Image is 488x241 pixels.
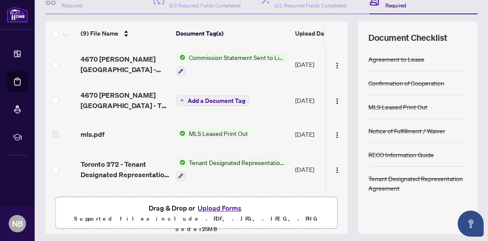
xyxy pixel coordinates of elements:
span: Required [62,2,82,9]
td: [DATE] [292,151,352,188]
span: 3/3 Required Fields Completed [169,2,241,9]
button: Logo [330,127,344,141]
img: Status Icon [176,158,185,167]
button: Status IconTenant Designated Representation Agreement [176,158,288,181]
button: Add a Document Tag [176,96,249,106]
th: Document Tag(s) [172,21,292,46]
div: Confirmation of Cooperation [368,78,444,88]
img: Logo [334,132,341,139]
span: 1/1 Required Fields Completed [274,2,346,9]
button: Logo [330,93,344,107]
td: [DATE] [292,188,352,225]
td: [DATE] [292,118,352,151]
img: Logo [334,167,341,174]
button: Status IconCommission Statement Sent to Listing Brokerage [176,53,288,76]
button: Upload Forms [195,202,244,214]
span: MLS Leased Print Out [185,129,251,138]
span: Required [385,2,406,9]
div: MLS Leased Print Out [368,102,427,112]
div: Agreement to Lease [368,54,424,64]
span: Drag & Drop orUpload FormsSupported files include .PDF, .JPG, .JPEG, .PNG under25MB [56,197,337,240]
span: plus [180,98,184,102]
span: NB [12,218,23,230]
img: Status Icon [176,53,185,62]
td: [DATE] [292,46,352,83]
span: 4670 [PERSON_NAME][GEOGRAPHIC_DATA] - CS.pdf [81,54,169,75]
span: 4670 [PERSON_NAME][GEOGRAPHIC_DATA] - TS - Agent to Review.pdf [81,90,169,111]
span: Add a Document Tag [188,98,245,104]
div: Tenant Designated Representation Agreement [368,174,467,193]
span: Upload Date [295,29,330,38]
span: Commission Statement Sent to Listing Brokerage [185,53,288,62]
img: Status Icon [176,129,185,138]
th: (9) File Name [77,21,172,46]
td: [DATE] [292,83,352,118]
div: Notice of Fulfillment / Waiver [368,126,445,135]
img: logo [7,7,28,23]
span: Drag & Drop or [149,202,244,214]
span: mls.pdf [81,129,104,139]
span: Document Checklist [368,32,447,44]
img: Logo [334,98,341,105]
img: Logo [334,62,341,69]
p: Supported files include .PDF, .JPG, .JPEG, .PNG under 25 MB [61,214,332,234]
div: RECO Information Guide [368,150,434,159]
th: Upload Date [292,21,352,46]
button: Logo [330,57,344,71]
button: Logo [330,162,344,176]
button: Open asap [458,211,484,237]
span: Tenant Designated Representation Agreement [185,158,288,167]
button: Status IconMLS Leased Print Out [176,129,251,138]
span: (9) File Name [81,29,118,38]
span: Toronto 372 - Tenant Designated Representation Agreement - Authority for Lease or Purchase 1.pdf [81,159,169,180]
